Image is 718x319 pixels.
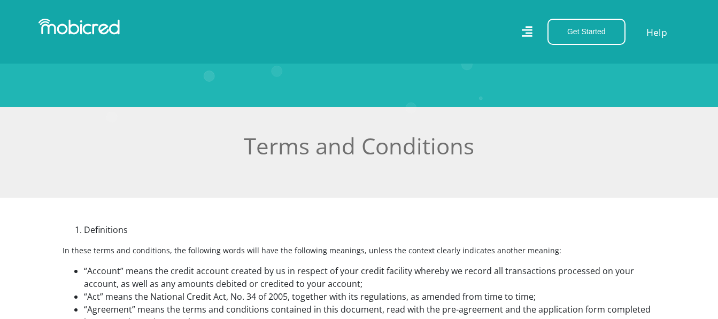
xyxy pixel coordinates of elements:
li: Definitions [84,223,656,236]
img: Mobicred [38,19,120,35]
h1: Terms and Conditions [63,133,656,159]
p: In these terms and conditions, the following words will have the following meanings, unless the c... [63,245,656,256]
li: “Act” means the National Credit Act, No. 34 of 2005, together with its regulations, as amended fr... [84,290,656,303]
button: Get Started [547,19,626,45]
li: “Account” means the credit account created by us in respect of your credit facility whereby we re... [84,264,656,290]
a: Help [646,24,668,40]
